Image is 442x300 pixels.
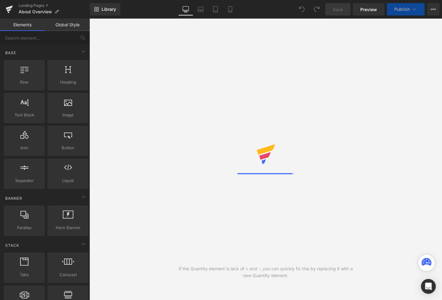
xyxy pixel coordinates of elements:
[49,224,87,231] span: Hero Banner
[353,3,384,15] a: Preview
[178,3,193,15] a: Desktop
[49,145,87,151] span: Button
[208,3,223,15] a: Tablet
[49,79,87,85] span: Heading
[193,3,208,15] a: Laptop
[5,50,17,56] span: Base
[360,6,377,13] span: Preview
[45,19,90,31] a: Global Style
[5,242,20,248] span: Stack
[5,195,23,201] span: Banner
[333,6,343,13] span: Save
[296,3,308,15] button: Undo
[421,279,436,294] div: Open Intercom Messenger
[6,224,43,231] span: Parallax
[178,265,354,279] div: If the Quantity element is lack of + and -, you can quickly fix this by replacing it with a new Q...
[19,9,52,14] span: About Overview
[49,112,87,118] span: Image
[6,79,43,85] span: Row
[6,112,43,118] span: Text Block
[394,7,410,12] span: Publish
[6,145,43,151] span: Icon
[6,272,43,278] span: Tabs
[6,177,43,184] span: Separator
[427,3,440,15] button: More
[223,3,238,15] a: Mobile
[310,3,323,15] button: Redo
[49,272,87,278] span: Carousel
[19,3,90,8] a: Landing Pages
[49,177,87,184] span: Liquid
[102,7,116,12] span: Library
[387,3,425,15] button: Publish
[90,3,120,15] a: New Library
